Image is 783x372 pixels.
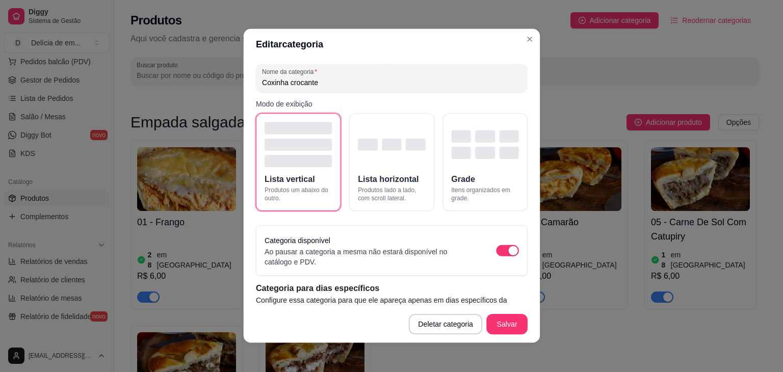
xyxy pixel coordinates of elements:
span: Produtos um abaixo do outro. [265,186,332,202]
label: Nome da categoria [262,68,321,76]
span: Lista vertical [265,174,315,186]
article: Categoria para dias específicos [255,282,527,295]
p: Modo de exibição [255,99,527,109]
button: Close [521,31,537,47]
span: Lista horizontal [358,174,419,186]
button: GradeItens organizados em grade. [442,114,528,211]
span: Itens organizados em grade. [451,186,519,202]
header: Editar categoria [243,29,540,60]
button: Lista verticalProdutos um abaixo do outro. [255,114,341,211]
article: Configure essa categoria para que ele apareça apenas em dias específicos da semana, por exemplo u... [255,295,527,317]
input: Nome da categoria [262,77,521,88]
p: Ao pausar a categoria a mesma não estará disponível no catálogo e PDV. [265,247,476,267]
label: Categoria disponível [265,236,330,245]
button: Deletar categoria [409,314,482,334]
span: Produtos lado a lado, com scroll lateral. [358,186,426,202]
button: Salvar [486,314,528,334]
span: Grade [451,174,475,186]
button: Lista horizontalProdutos lado a lado, com scroll lateral. [349,114,434,211]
